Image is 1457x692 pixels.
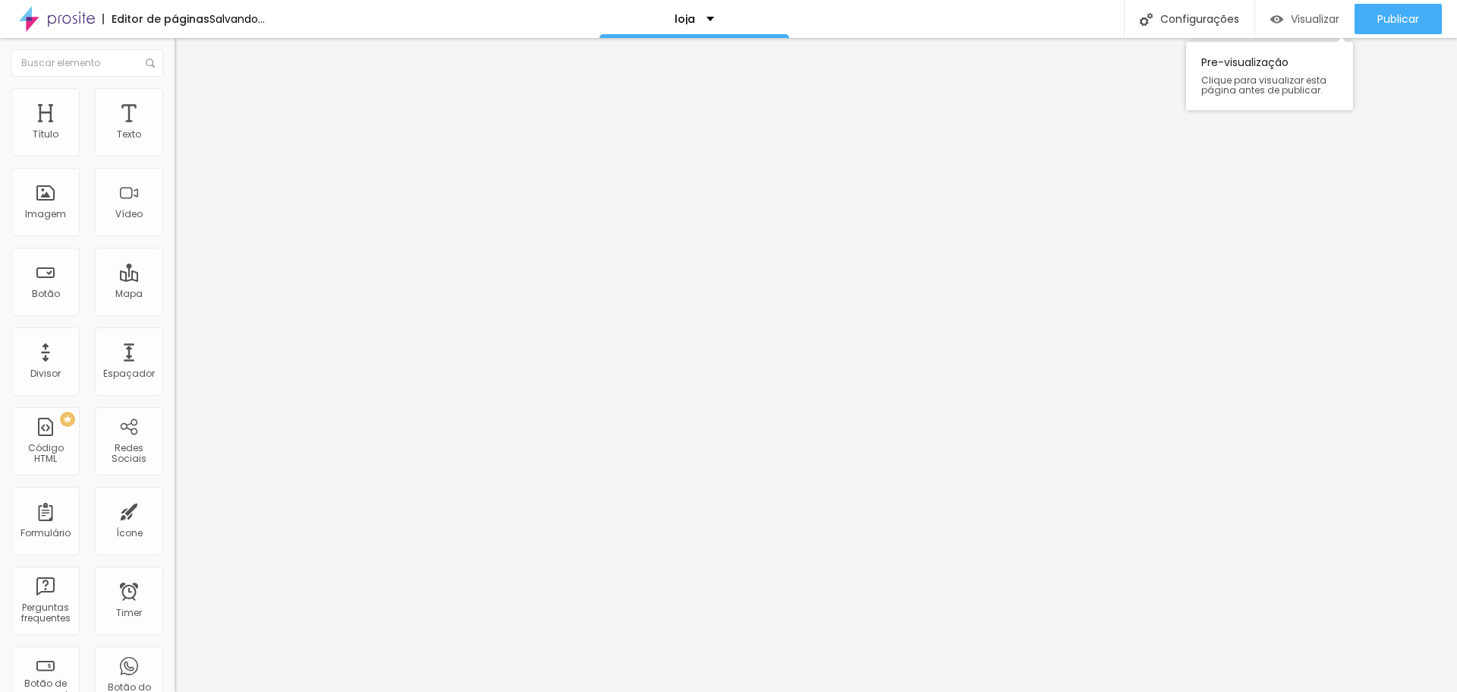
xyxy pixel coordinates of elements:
[1377,13,1419,25] span: Publicar
[1291,13,1339,25] span: Visualizar
[15,443,75,465] div: Código HTML
[103,368,155,379] div: Espaçador
[115,209,143,220] div: Vídeo
[102,14,209,24] div: Editor de páginas
[1255,4,1355,34] button: Visualizar
[15,602,75,624] div: Perguntas frequentes
[33,129,58,140] div: Título
[20,528,71,539] div: Formulário
[30,368,61,379] div: Divisor
[675,14,695,24] p: loja
[1270,13,1283,26] img: view-1.svg
[1140,13,1153,26] img: Icone
[117,129,141,140] div: Texto
[146,58,155,68] img: Icone
[116,528,143,539] div: Ícone
[1186,42,1353,110] div: Pre-visualização
[209,14,265,24] div: Salvando...
[116,608,142,618] div: Timer
[32,289,60,299] div: Botão
[1201,75,1338,95] span: Clique para visualizar esta página antes de publicar.
[99,443,159,465] div: Redes Sociais
[175,38,1457,692] iframe: Editor
[115,289,143,299] div: Mapa
[1355,4,1442,34] button: Publicar
[25,209,66,220] div: Imagem
[11,49,163,77] input: Buscar elemento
